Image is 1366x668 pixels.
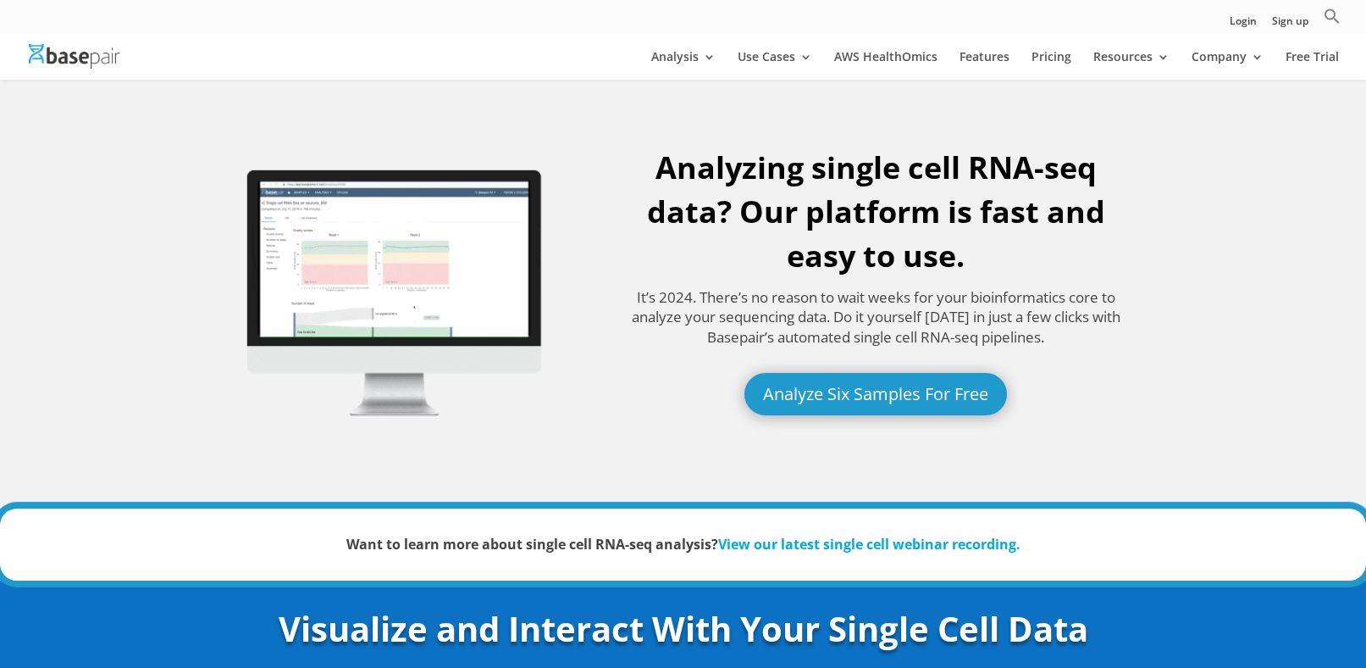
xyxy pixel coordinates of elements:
a: Use Cases [738,51,812,80]
a: Pricing [1031,51,1071,80]
a: Resources [1093,51,1170,80]
a: Company [1192,51,1264,80]
img: Basepair [29,44,119,69]
a: Search Icon Link [1324,8,1341,34]
a: Features [960,51,1009,80]
a: Analysis [651,51,716,80]
a: Login [1230,16,1257,34]
a: AWS HealthOmics [834,51,937,80]
a: Free Trial [1286,51,1339,80]
svg: Search [1324,8,1341,25]
a: Analyze Six Samples For Free [744,373,1007,415]
strong: Analyzing single cell RNA-seq data? Our platform is fast and easy to use. [647,147,1105,276]
span: It’s 2024. There’s no reason to wait weeks for your bioinformatics core to analyze your sequencin... [632,287,1120,348]
strong: Visualize and Interact With Your Single Cell Data [279,605,1088,652]
strong: Want to learn more about single cell RNA-seq analysis? [346,535,1020,554]
a: View our latest single cell webinar recording. [718,535,1020,554]
a: Sign up [1272,16,1308,34]
iframe: Drift Widget Chat Controller [1281,583,1346,648]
